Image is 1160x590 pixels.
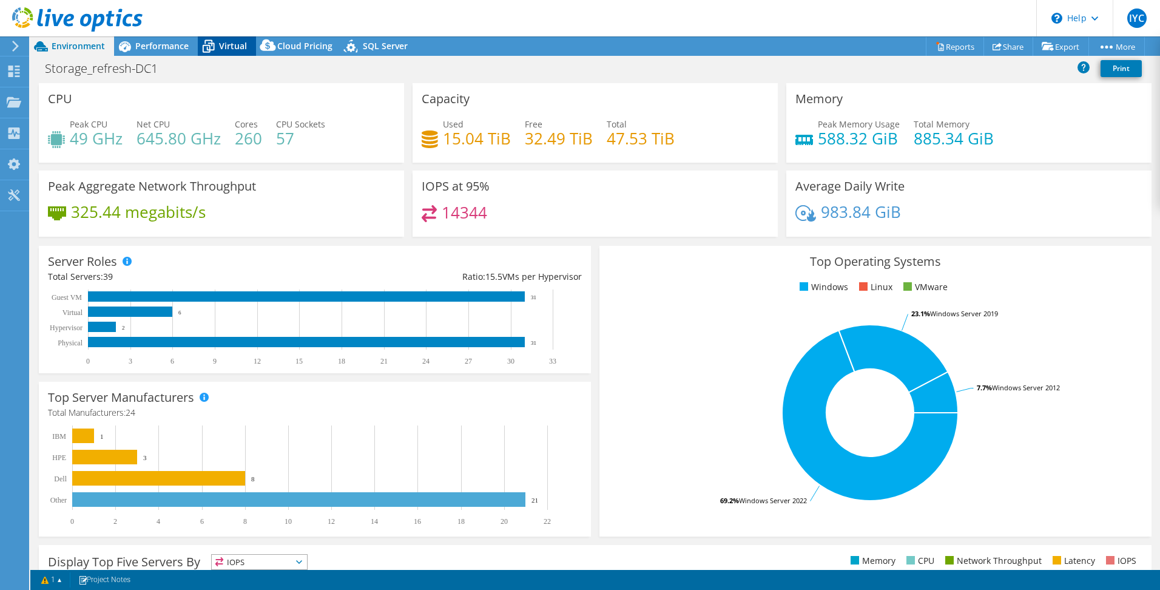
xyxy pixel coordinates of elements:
[903,554,934,568] li: CPU
[235,118,258,130] span: Cores
[86,357,90,365] text: 0
[70,572,139,588] a: Project Notes
[1033,37,1089,56] a: Export
[942,554,1042,568] li: Network Throughput
[243,517,247,526] text: 8
[457,517,465,526] text: 18
[900,280,948,294] li: VMware
[1051,13,1062,24] svg: \n
[62,308,83,317] text: Virtual
[126,407,135,418] span: 24
[276,118,325,130] span: CPU Sockets
[977,383,992,392] tspan: 7.7%
[797,280,848,294] li: Windows
[848,554,895,568] li: Memory
[157,517,160,526] text: 4
[1103,554,1136,568] li: IOPS
[442,206,487,219] h4: 14344
[54,475,67,483] text: Dell
[48,406,582,419] h4: Total Manufacturers:
[48,255,117,268] h3: Server Roles
[213,357,217,365] text: 9
[254,357,261,365] text: 12
[135,40,189,52] span: Performance
[100,433,104,440] text: 1
[795,92,843,106] h3: Memory
[315,270,582,283] div: Ratio: VMs per Hypervisor
[930,309,998,318] tspan: Windows Server 2019
[914,118,969,130] span: Total Memory
[926,37,984,56] a: Reports
[363,40,408,52] span: SQL Server
[122,325,125,331] text: 2
[48,92,72,106] h3: CPU
[422,357,430,365] text: 24
[52,432,66,441] text: IBM
[178,310,181,316] text: 6
[720,496,739,505] tspan: 69.2%
[609,255,1142,268] h3: Top Operating Systems
[70,517,74,526] text: 0
[821,205,901,219] h4: 983.84 GiB
[531,294,536,300] text: 31
[71,205,206,219] h4: 325.44 megabits/s
[1088,37,1145,56] a: More
[137,118,170,130] span: Net CPU
[983,37,1033,56] a: Share
[911,309,930,318] tspan: 23.1%
[50,324,83,332] text: Hypervisor
[200,517,204,526] text: 6
[137,132,221,145] h4: 645.80 GHz
[739,496,807,505] tspan: Windows Server 2022
[818,132,900,145] h4: 588.32 GiB
[531,497,538,504] text: 21
[914,132,994,145] h4: 885.34 GiB
[295,357,303,365] text: 15
[1101,60,1142,77] a: Print
[525,132,593,145] h4: 32.49 TiB
[443,118,464,130] span: Used
[414,517,421,526] text: 16
[48,180,256,193] h3: Peak Aggregate Network Throughput
[143,454,147,461] text: 3
[52,40,105,52] span: Environment
[251,475,255,483] text: 8
[856,280,892,294] li: Linux
[52,453,66,462] text: HPE
[39,62,177,75] h1: Storage_refresh-DC1
[52,293,82,302] text: Guest VM
[485,271,502,282] span: 15.5
[328,517,335,526] text: 12
[1127,8,1147,28] span: IYC
[58,339,83,347] text: Physical
[276,132,325,145] h4: 57
[422,180,490,193] h3: IOPS at 95%
[129,357,132,365] text: 3
[544,517,551,526] text: 22
[380,357,388,365] text: 21
[170,357,174,365] text: 6
[48,270,315,283] div: Total Servers:
[818,118,900,130] span: Peak Memory Usage
[70,132,123,145] h4: 49 GHz
[422,92,470,106] h3: Capacity
[507,357,514,365] text: 30
[531,340,536,346] text: 31
[549,357,556,365] text: 33
[501,517,508,526] text: 20
[338,357,345,365] text: 18
[50,496,67,504] text: Other
[371,517,378,526] text: 14
[113,517,117,526] text: 2
[277,40,332,52] span: Cloud Pricing
[443,132,511,145] h4: 15.04 TiB
[465,357,472,365] text: 27
[1050,554,1095,568] li: Latency
[992,383,1060,392] tspan: Windows Server 2012
[607,132,675,145] h4: 47.53 TiB
[48,391,194,404] h3: Top Server Manufacturers
[212,555,307,569] span: IOPS
[70,118,107,130] span: Peak CPU
[103,271,113,282] span: 39
[607,118,627,130] span: Total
